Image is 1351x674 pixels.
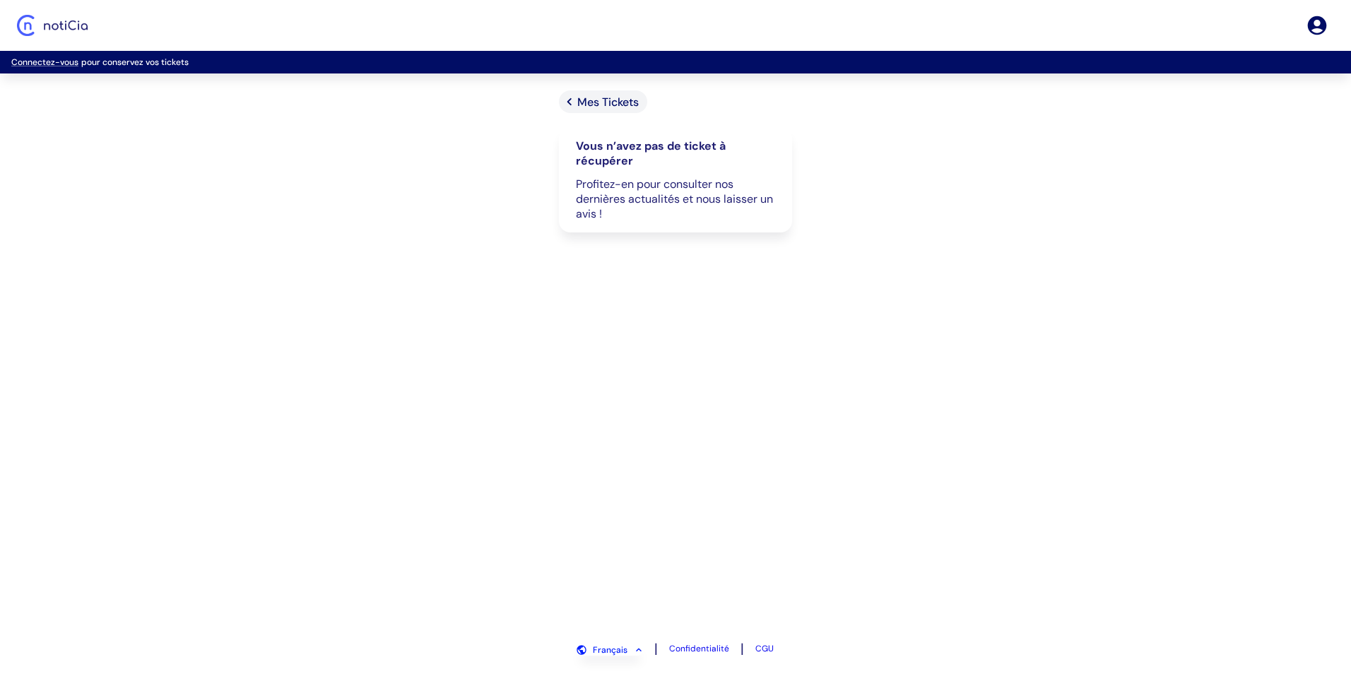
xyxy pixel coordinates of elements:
[577,644,643,656] button: Français
[654,640,658,657] span: |
[11,57,78,68] a: Connectez-vous
[576,177,775,221] p: Profitez-en pour consulter nos dernières actualités et nous laisser un avis !
[741,640,744,657] span: |
[669,643,729,654] a: Confidentialité
[576,138,775,168] h4: Vous n’avez pas de ticket à récupérer
[1306,14,1328,37] a: Se connecter
[559,90,647,113] a: Mes Tickets
[755,643,774,654] a: CGU
[11,57,1340,68] p: pour conservez vos tickets
[577,95,639,110] span: Mes Tickets
[17,15,88,36] img: Logo Noticia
